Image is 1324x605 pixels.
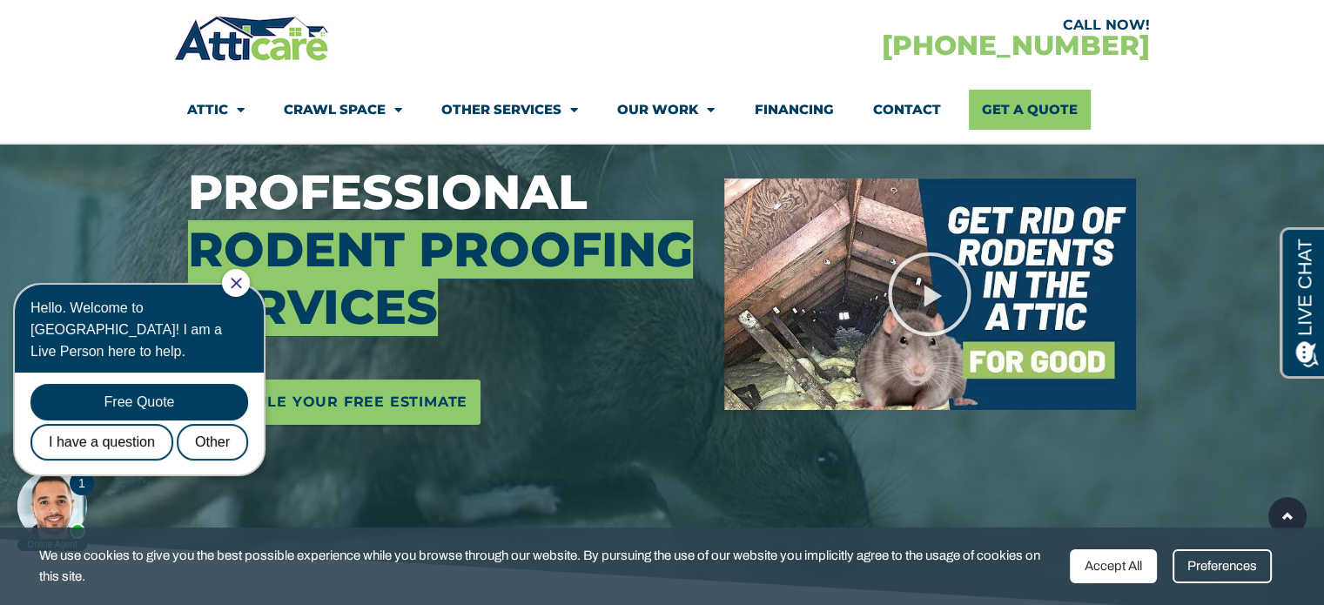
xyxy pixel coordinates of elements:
a: Close Chat [222,10,233,22]
a: Crawl Space [284,90,402,130]
h3: Professional [188,164,698,336]
div: Accept All [1070,549,1157,583]
span: Opens a chat window [43,14,140,36]
a: Schedule Your Free Estimate [188,380,481,425]
div: I have a question [22,157,165,193]
div: Close Chat [213,2,241,30]
a: Contact [872,90,940,130]
div: Play Video [886,251,973,338]
div: Online Agent [9,272,78,284]
a: Get A Quote [969,90,1091,130]
div: Other [168,157,239,193]
div: Preferences [1173,549,1272,583]
span: We use cookies to give you the best possible experience while you browse through our website. By ... [39,545,1057,588]
iframe: Chat Invitation [9,267,287,553]
div: CALL NOW! [662,18,1149,32]
a: Financing [754,90,833,130]
a: Other Services [441,90,578,130]
div: Free Quote [22,117,239,153]
div: Hello. Welcome to [GEOGRAPHIC_DATA]! I am a Live Person here to help. [22,30,239,95]
nav: Menu [187,90,1136,130]
a: Attic [187,90,245,130]
span: Rodent Proofing Services [188,220,693,336]
a: Our Work [617,90,715,130]
span: Schedule Your Free Estimate [201,388,468,416]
